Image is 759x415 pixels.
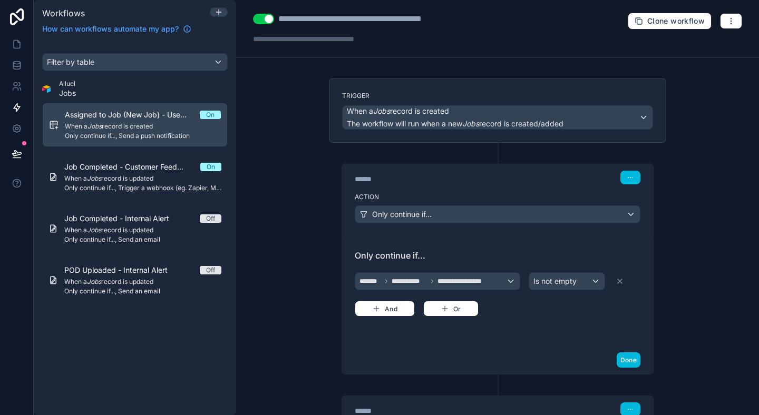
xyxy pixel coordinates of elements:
[355,205,640,223] button: Only continue if...
[462,119,479,128] em: Jobs
[64,162,200,172] span: Job Completed - Customer Feedback Collection
[42,53,228,71] button: Filter by table
[64,184,221,192] span: Only continue if..., Trigger a webhook (eg. Zapier, Make)
[355,301,415,317] button: And
[372,209,432,220] span: Only continue if...
[64,287,221,295] span: Only continue if..., Send an email
[59,88,76,98] span: Jobs
[342,105,653,130] button: When aJobsrecord is createdThe workflow will run when a newJobsrecord is created/added
[87,278,101,285] em: Jobs
[355,193,640,201] label: Action
[42,155,228,199] a: Job Completed - Customer Feedback CollectionOnWhen aJobsrecord is updatedOnly continue if..., Tri...
[207,163,215,171] div: On
[64,235,221,244] span: Only continue if..., Send an email
[423,301,479,317] button: Or
[373,106,390,115] em: Jobs
[42,207,228,250] a: Job Completed - Internal AlertOffWhen aJobsrecord is updatedOnly continue if..., Send an email
[42,8,85,18] span: Workflows
[206,266,215,274] div: Off
[87,226,101,234] em: Jobs
[355,249,640,262] span: Only continue if...
[65,132,221,140] span: Only continue if..., Send a push notification
[42,85,51,93] img: Airtable Logo
[529,272,605,290] button: Is not empty
[87,174,101,182] em: Jobs
[206,214,215,223] div: Off
[42,24,179,34] span: How can workflows automate my app?
[65,122,221,131] span: When a record is created
[206,111,215,119] div: On
[64,213,182,224] span: Job Completed - Internal Alert
[38,24,196,34] a: How can workflows automate my app?
[647,16,705,26] span: Clone workflow
[87,122,102,130] em: Jobs
[617,352,640,368] button: Done
[34,41,236,415] div: scrollable content
[42,259,228,302] a: POD Uploaded - Internal AlertOffWhen aJobsrecord is updatedOnly continue if..., Send an email
[342,92,653,100] label: Trigger
[533,276,577,286] span: Is not empty
[59,80,76,88] span: Alluel
[347,106,449,116] span: When a record is created
[47,57,94,66] span: Filter by table
[64,174,221,183] span: When a record is updated
[347,119,563,128] span: The workflow will run when a new record is created/added
[65,110,200,120] span: Assigned to Job (New Job) - User Notification
[628,13,712,29] button: Clone workflow
[42,103,228,147] a: Assigned to Job (New Job) - User NotificationOnWhen aJobsrecord is createdOnly continue if..., Se...
[64,265,180,275] span: POD Uploaded - Internal Alert
[64,226,221,234] span: When a record is updated
[64,278,221,286] span: When a record is updated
